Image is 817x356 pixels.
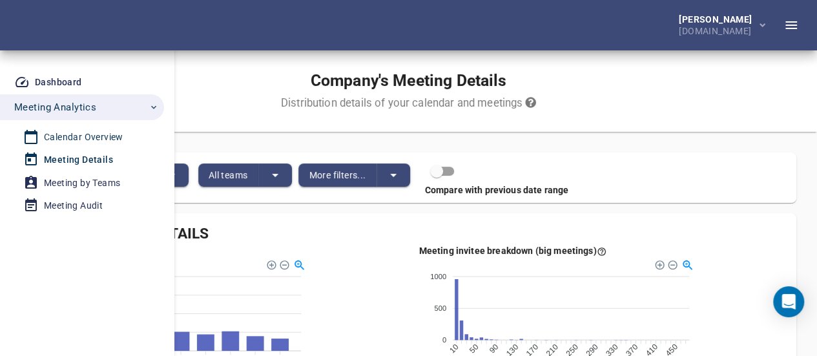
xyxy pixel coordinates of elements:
[44,198,103,214] div: Meeting Audit
[44,129,123,145] div: Calendar Overview
[35,74,82,90] div: Dashboard
[419,244,606,257] div: Here you see how many meetings you organize per number of invitees (for meetings with 500 or less...
[773,286,804,317] div: Open Intercom Messenger
[298,163,377,187] button: More filters...
[281,96,536,111] div: Distribution details of your calendar and meetings
[667,259,676,268] div: Zoom Out
[279,259,288,268] div: Zoom Out
[487,342,500,355] tspan: 90
[679,24,757,36] div: [DOMAIN_NAME]
[298,163,410,187] div: split button
[44,152,113,168] div: Meeting Details
[266,259,275,268] div: Zoom In
[654,259,663,268] div: Zoom In
[209,167,248,183] span: All teams
[44,175,120,191] div: Meeting by Teams
[679,15,757,24] div: [PERSON_NAME]
[198,163,259,187] button: All teams
[467,342,480,355] tspan: 50
[293,258,304,269] div: Selection Zoom
[442,336,446,344] tspan: 0
[434,304,446,312] tspan: 500
[99,163,189,187] div: split button
[309,167,366,183] span: More filters...
[21,183,786,196] div: Compare with previous date range
[281,71,536,90] h1: Company's Meeting Details
[448,342,460,355] tspan: 10
[14,99,96,116] span: Meeting Analytics
[31,224,786,245] div: Meeting Invite Details
[198,163,293,187] div: split button
[776,10,807,41] button: Toggle Sidebar
[658,11,776,39] button: [PERSON_NAME][DOMAIN_NAME]
[430,273,446,280] tspan: 1000
[681,258,692,269] div: Selection Zoom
